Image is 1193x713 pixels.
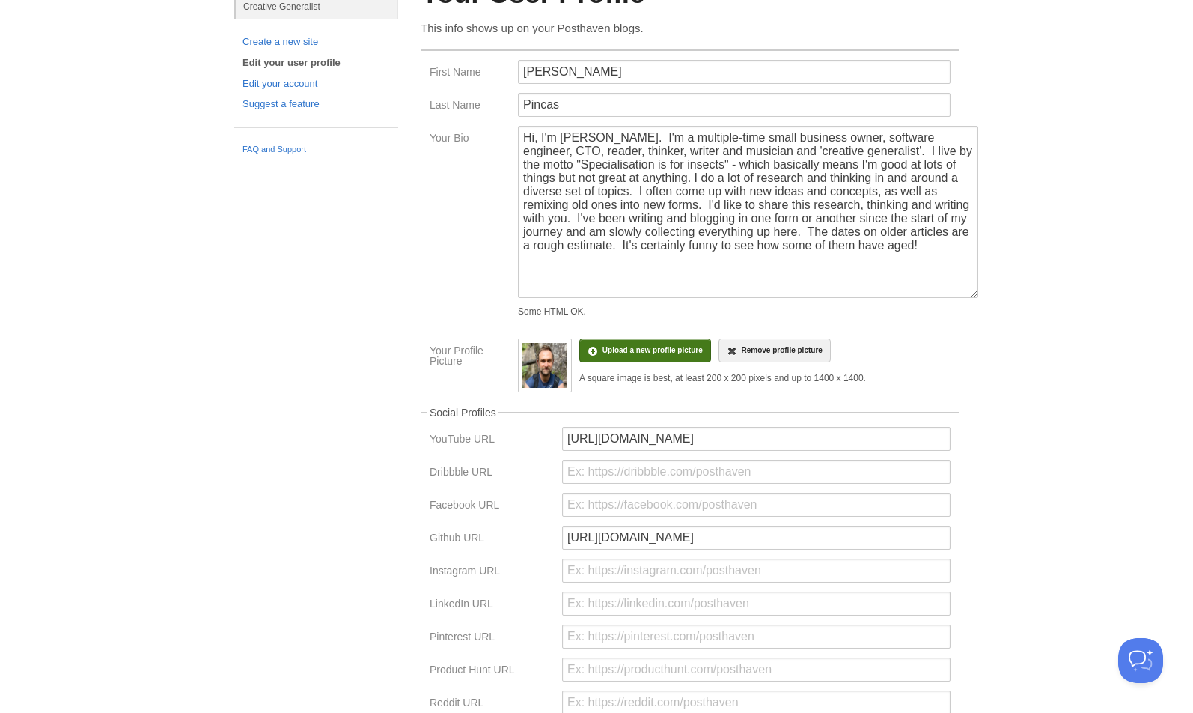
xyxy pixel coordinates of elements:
[430,598,553,613] label: LinkedIn URL
[562,526,951,550] input: Ex: https://github.com/posthaven
[430,100,509,114] label: Last Name
[430,631,553,646] label: Pinterest URL
[518,307,951,316] div: Some HTML OK.
[430,565,553,580] label: Instagram URL
[1118,638,1163,683] iframe: Help Scout Beacon - Open
[242,55,389,71] a: Edit your user profile
[427,407,498,418] legend: Social Profiles
[430,133,509,147] label: Your Bio
[242,97,389,112] a: Suggest a feature
[242,76,389,92] a: Edit your account
[421,20,959,36] p: This info shows up on your Posthaven blogs.
[741,346,822,354] span: Remove profile picture
[242,34,389,50] a: Create a new site
[562,427,951,451] input: Ex: https://youtube.com/posthaven
[242,143,389,157] a: FAQ and Support
[562,493,951,517] input: Ex: https://facebook.com/posthaven
[430,664,553,679] label: Product Hunt URL
[602,346,703,354] span: Upload a new profile picture
[718,339,831,362] a: Remove profile picture
[562,460,951,484] input: Ex: https://dribbble.com/posthaven
[522,343,567,388] img: uploads%2F2025-08-20%2F8%2F118632%2FUr2zPyiiaYzTn9_q5wKZsewNnJA%2Fs3ul119%2FScreenshot+2025-08-19...
[562,625,951,649] input: Ex: https://pinterest.com/posthaven
[579,374,866,383] div: A square image is best, at least 200 x 200 pixels and up to 1400 x 1400.
[430,467,553,481] label: Dribbble URL
[430,434,553,448] label: YouTube URL
[430,345,509,370] label: Your Profile Picture
[430,67,509,81] label: First Name
[562,559,951,583] input: Ex: https://instagram.com/posthaven
[562,658,951,682] input: Ex: https://producthunt.com/posthaven
[430,500,553,514] label: Facebook URL
[518,126,978,298] textarea: Hi, I'm [PERSON_NAME]. I'm a multiple-time small business owner, software engineer, CTO, reader, ...
[430,697,553,712] label: Reddit URL
[430,533,553,547] label: Github URL
[562,592,951,616] input: Ex: https://linkedin.com/posthaven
